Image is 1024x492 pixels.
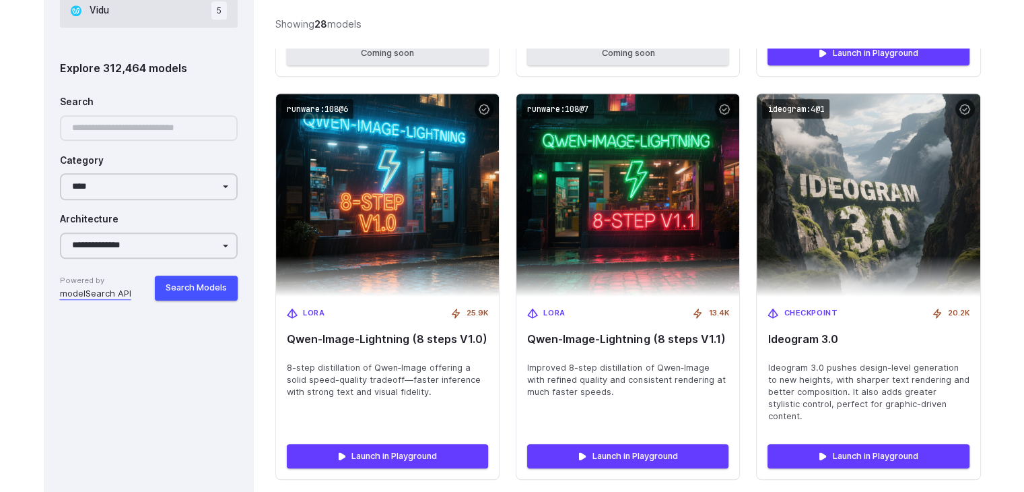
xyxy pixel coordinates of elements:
[767,41,969,65] a: Launch in Playground
[287,362,488,398] span: 8-step distillation of Qwen‑Image offering a solid speed-quality tradeoff—faster inference with s...
[90,3,109,18] span: Vidu
[276,94,499,297] img: Qwen‑Image-Lightning (8 steps V1.0)
[60,212,118,227] label: Architecture
[281,99,353,119] code: runware:108@6
[757,94,980,297] img: Ideogram 3.0
[60,287,131,301] a: modelSearch API
[60,95,94,110] label: Search
[287,333,488,346] span: Qwen‑Image-Lightning (8 steps V1.0)
[767,444,969,468] a: Launch in Playground
[287,41,488,65] button: Coming soon
[60,173,238,199] select: Category
[527,444,728,468] a: Launch in Playground
[275,16,362,32] div: Showing models
[784,307,838,319] span: Checkpoint
[762,99,829,119] code: ideogram:4@1
[60,275,131,287] span: Powered by
[467,307,488,319] span: 25.9K
[527,333,728,346] span: Qwen‑Image-Lightning (8 steps V1.1)
[522,99,594,119] code: runware:108@7
[527,41,728,65] button: Coming soon
[543,307,565,319] span: LoRA
[527,362,728,398] span: Improved 8-step distillation of Qwen‑Image with refined quality and consistent rendering at much ...
[708,307,728,319] span: 13.4K
[516,94,739,297] img: Qwen‑Image-Lightning (8 steps V1.1)
[767,333,969,346] span: Ideogram 3.0
[287,444,488,468] a: Launch in Playground
[60,233,238,259] select: Architecture
[767,362,969,423] span: Ideogram 3.0 pushes design-level generation to new heights, with sharper text rendering and bette...
[60,60,238,78] div: Explore 312,464 models
[303,307,325,319] span: LoRA
[211,1,227,20] span: 5
[948,307,969,319] span: 20.2K
[314,18,327,30] strong: 28
[60,154,104,168] label: Category
[155,276,238,300] button: Search Models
